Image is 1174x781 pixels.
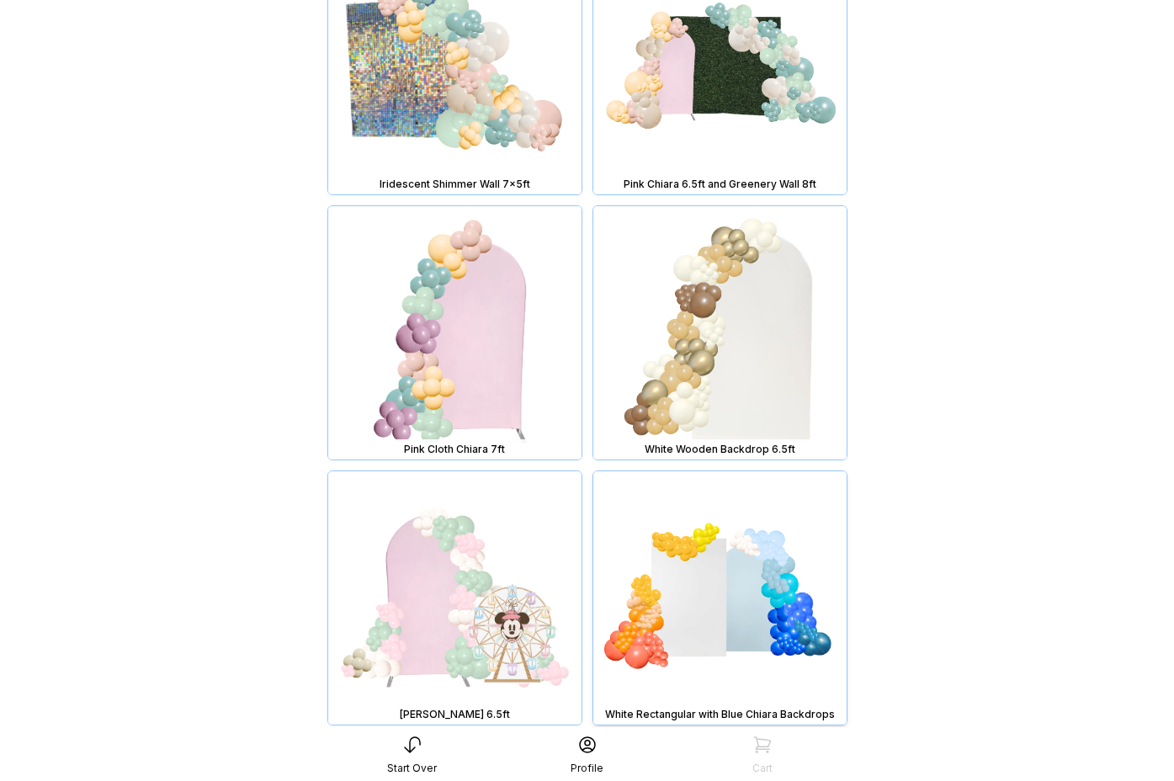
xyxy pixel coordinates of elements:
[597,443,843,456] div: White Wooden Backdrop 6.5ft
[332,178,578,191] div: Iridescent Shimmer Wall 7x5ft
[593,471,847,725] img: White Rectangular with Blue Chiara Backdrops
[597,708,843,721] div: White Rectangular with Blue Chiara Backdrops
[597,178,843,191] div: Pink Chiara 6.5ft and Greenery Wall 8ft
[332,443,578,456] div: Pink Cloth Chiara 7ft
[387,762,437,775] div: Start Over
[328,206,582,460] img: Pink Cloth Chiara 7ft
[571,762,603,775] div: Profile
[752,762,773,775] div: Cart
[593,206,847,460] img: White Wooden Backdrop 6.5ft
[328,471,582,725] img: Chiara 6.5ft
[332,708,578,721] div: [PERSON_NAME] 6.5ft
